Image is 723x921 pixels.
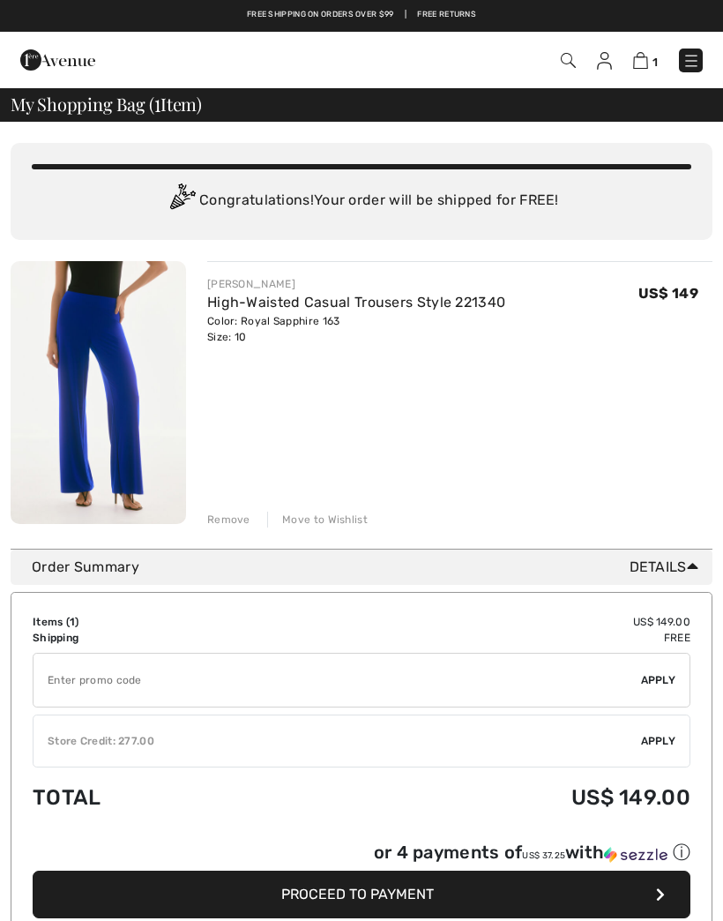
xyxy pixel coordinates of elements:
div: or 4 payments ofUS$ 37.25withSezzle Click to learn more about Sezzle [33,841,690,871]
div: Congratulations! Your order will be shipped for FREE! [32,183,691,219]
td: US$ 149.00 [272,767,690,827]
img: My Info [597,52,612,70]
span: US$ 37.25 [522,850,565,861]
span: Apply [641,733,676,749]
span: US$ 149 [638,285,698,302]
img: High-Waisted Casual Trousers Style 221340 [11,261,186,524]
div: [PERSON_NAME] [207,276,505,292]
input: Promo code [34,654,641,707]
img: Shopping Bag [633,52,648,69]
img: Search [561,53,576,68]
span: 1 [154,91,160,114]
span: 1 [652,56,658,69]
img: 1ère Avenue [20,42,95,78]
a: High-Waisted Casual Trousers Style 221340 [207,294,505,311]
button: Proceed to Payment [33,871,690,918]
td: Items ( ) [33,614,272,630]
div: or 4 payments of with [374,841,690,865]
div: Move to Wishlist [267,512,368,528]
span: Proceed to Payment [281,886,434,902]
span: Apply [641,672,676,688]
a: 1 [633,49,658,71]
div: Order Summary [32,557,705,578]
span: Details [630,557,705,578]
td: Total [33,767,272,827]
img: Sezzle [604,847,667,863]
div: Store Credit: 277.00 [34,733,641,749]
span: My Shopping Bag ( Item) [11,95,202,113]
a: Free Returns [417,9,476,21]
span: | [405,9,406,21]
span: 1 [70,616,75,628]
td: Shipping [33,630,272,646]
a: 1ère Avenue [20,50,95,67]
div: Color: Royal Sapphire 163 Size: 10 [207,313,505,345]
img: Menu [682,52,700,70]
td: US$ 149.00 [272,614,690,630]
div: Remove [207,512,250,528]
td: Free [272,630,690,646]
img: Congratulation2.svg [164,183,199,219]
a: Free shipping on orders over $99 [247,9,394,21]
